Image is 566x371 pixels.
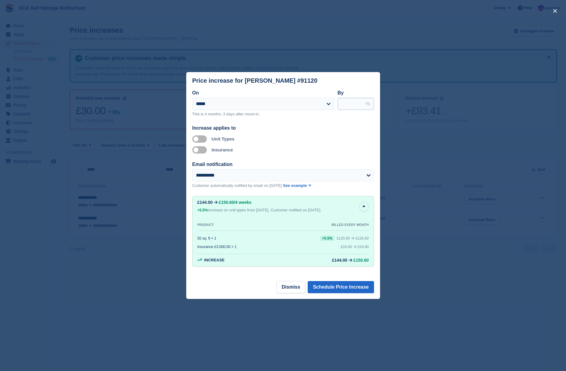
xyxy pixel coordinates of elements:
div: £144.00 [197,200,213,205]
label: Unit Types [212,136,235,141]
div: 50 sq. ft × 1 [197,236,217,240]
button: close [550,6,560,16]
div: PRODUCT [197,223,214,227]
span: £150.60 [219,200,234,205]
a: See example [283,183,311,189]
div: £24.00 [341,245,352,249]
span: /4 weeks [234,200,252,205]
div: +5.5% [320,236,334,241]
div: Increase applies to [192,124,374,132]
label: Apply to unit types [192,138,209,139]
span: Increase [204,258,224,262]
p: This is 4 months, 3 days after move-in. [192,111,334,117]
div: Price increase for [PERSON_NAME] #91120 [192,77,318,84]
span: £150.60 [353,258,369,263]
div: BILLED EVERY MONTH [332,223,369,227]
button: Dismiss [276,281,305,293]
span: See example [283,183,307,188]
label: Insurance [212,147,233,152]
label: Apply to insurance [192,149,209,150]
div: £144.00 [332,258,347,263]
button: Schedule Price Increase [308,281,374,293]
div: +5.5% [197,207,208,213]
label: Email notification [192,162,233,167]
div: £120.00 [337,236,350,240]
p: Customer automatically notified by email on [DATE] [192,183,282,189]
label: By [338,90,344,95]
span: £24.00 [358,245,369,249]
span: £126.60 [356,236,369,240]
span: Customer notified on [DATE] [271,208,321,212]
div: Insurance £3,000.00 × 1 [197,245,237,249]
span: increase on unit types from [DATE]. [197,208,270,212]
label: On [192,90,199,95]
